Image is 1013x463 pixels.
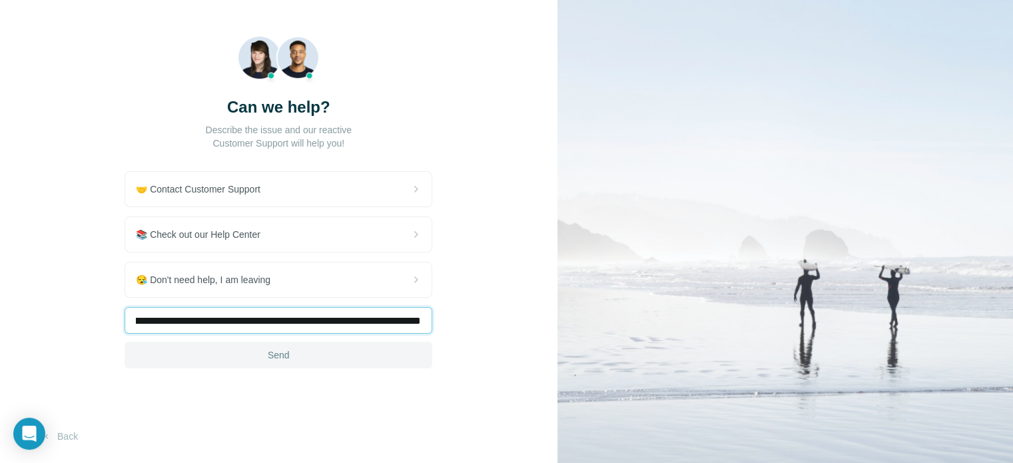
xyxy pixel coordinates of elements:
[212,137,344,150] p: Customer Support will help you!
[227,97,330,118] h3: Can we help?
[268,348,290,362] span: Send
[125,342,432,368] button: Send
[136,183,271,196] span: 🤝 Contact Customer Support
[136,273,281,286] span: 😪 Don't need help, I am leaving
[32,424,87,448] button: Back
[238,36,320,86] img: Beach Photo
[136,228,271,241] span: 📚 Check out our Help Center
[206,123,352,137] p: Describe the issue and our reactive
[13,418,45,450] div: Open Intercom Messenger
